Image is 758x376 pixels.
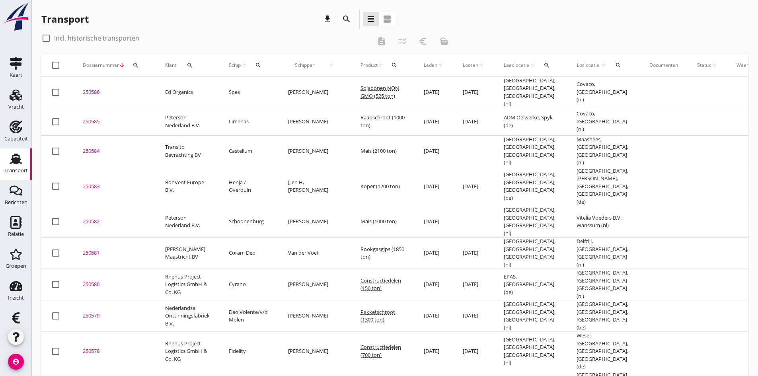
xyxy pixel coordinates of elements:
[453,167,494,206] td: [DATE]
[83,312,146,320] div: 250579
[279,269,351,300] td: [PERSON_NAME]
[437,62,444,68] i: arrow_upward
[219,206,279,238] td: Schoonenburg
[279,332,351,371] td: [PERSON_NAME]
[453,108,494,135] td: [DATE]
[279,167,351,206] td: J, en H, [PERSON_NAME]
[478,62,485,68] i: arrow_upward
[414,238,453,269] td: [DATE]
[494,269,567,300] td: EPAS, [GEOGRAPHIC_DATA] (de)
[83,147,146,155] div: 250584
[156,206,219,238] td: Peterson Nederland B.V.
[322,62,342,68] i: arrow_upward
[83,62,119,69] span: Dossiernummer
[83,118,146,126] div: 250585
[567,332,640,371] td: Wesel, [GEOGRAPHIC_DATA], [GEOGRAPHIC_DATA], [GEOGRAPHIC_DATA] (de)
[219,300,279,332] td: Deo Volente/v/d Molen
[279,77,351,108] td: [PERSON_NAME]
[83,183,146,191] div: 250583
[156,108,219,135] td: Peterson Nederland B.V.
[229,62,241,69] span: Schip
[567,167,640,206] td: [GEOGRAPHIC_DATA], [PERSON_NAME], [GEOGRAPHIC_DATA], [GEOGRAPHIC_DATA] (de)
[504,62,530,69] span: Laadlocatie
[8,104,24,109] div: Vracht
[6,263,26,269] div: Groepen
[414,206,453,238] td: [DATE]
[494,167,567,206] td: [GEOGRAPHIC_DATA], [GEOGRAPHIC_DATA], [GEOGRAPHIC_DATA] (be)
[494,300,567,332] td: [GEOGRAPHIC_DATA], [GEOGRAPHIC_DATA], [GEOGRAPHIC_DATA] (nl)
[351,206,414,238] td: Mais (1000 ton)
[453,332,494,371] td: [DATE]
[4,136,28,141] div: Capaciteit
[351,167,414,206] td: Koper (1200 ton)
[241,62,248,68] i: arrow_upward
[255,62,261,68] i: search
[600,62,608,68] i: arrow_upward
[8,354,24,370] i: account_circle
[453,269,494,300] td: [DATE]
[219,135,279,167] td: Castellum
[391,62,398,68] i: search
[567,135,640,167] td: Maashees, [GEOGRAPHIC_DATA], [GEOGRAPHIC_DATA] (nl)
[453,300,494,332] td: [DATE]
[567,300,640,332] td: [GEOGRAPHIC_DATA], [GEOGRAPHIC_DATA], [GEOGRAPHIC_DATA] (be)
[279,238,351,269] td: Van der Voet
[414,135,453,167] td: [DATE]
[219,77,279,108] td: Spes
[414,269,453,300] td: [DATE]
[494,135,567,167] td: [GEOGRAPHIC_DATA], [GEOGRAPHIC_DATA], [GEOGRAPHIC_DATA] (nl)
[351,108,414,135] td: Raapschroot (1000 ton)
[494,108,567,135] td: ADM Oelwerke, Spyk (de)
[133,62,139,68] i: search
[414,332,453,371] td: [DATE]
[530,62,536,68] i: arrow_upward
[414,77,453,108] td: [DATE]
[494,238,567,269] td: [GEOGRAPHIC_DATA], [GEOGRAPHIC_DATA], [GEOGRAPHIC_DATA] (nl)
[453,238,494,269] td: [DATE]
[697,62,711,69] span: Status
[494,77,567,108] td: [GEOGRAPHIC_DATA], [GEOGRAPHIC_DATA], [GEOGRAPHIC_DATA] (nl)
[279,300,351,332] td: [PERSON_NAME]
[577,62,600,69] span: Loslocatie
[342,14,351,24] i: search
[4,168,28,173] div: Transport
[414,300,453,332] td: [DATE]
[156,135,219,167] td: Transito Bevrachting BV
[83,281,146,288] div: 250580
[83,218,146,226] div: 250582
[323,14,332,24] i: download
[494,332,567,371] td: [GEOGRAPHIC_DATA], [GEOGRAPHIC_DATA] [GEOGRAPHIC_DATA] (nl)
[279,135,351,167] td: [PERSON_NAME]
[54,34,139,42] label: Incl. historische transporten
[382,14,392,24] i: view_agenda
[544,62,550,68] i: search
[219,238,279,269] td: Coram Deo
[351,238,414,269] td: Rookgasgips (1850 ton)
[2,2,30,31] img: logo-small.a267ee39.svg
[360,343,401,358] span: Constructiedelen (700 ton)
[567,108,640,135] td: Covaco, [GEOGRAPHIC_DATA] (nl)
[219,332,279,371] td: Fidelity
[8,232,24,237] div: Relatie
[83,88,146,96] div: 250586
[219,108,279,135] td: Limenas
[156,332,219,371] td: Rhenus Project Logistics GmbH & Co. KG
[187,62,193,68] i: search
[378,62,384,68] i: arrow_upward
[83,347,146,355] div: 250578
[10,72,22,78] div: Kaart
[8,295,24,300] div: Inzicht
[567,269,640,300] td: [GEOGRAPHIC_DATA], [GEOGRAPHIC_DATA] [GEOGRAPHIC_DATA] (nl)
[288,62,322,69] span: Schipper
[165,56,210,75] div: Klant
[649,62,678,69] div: Documenten
[119,62,125,68] i: arrow_downward
[567,238,640,269] td: Delfzijl, [GEOGRAPHIC_DATA], [GEOGRAPHIC_DATA] (nl)
[219,167,279,206] td: Henja / Overduin
[453,77,494,108] td: [DATE]
[41,13,89,25] div: Transport
[414,108,453,135] td: [DATE]
[360,308,395,323] span: Pakketschroot (1300 ton)
[567,206,640,238] td: Vitelia Voeders B.V., Wanssum (nl)
[463,62,478,69] span: Lossen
